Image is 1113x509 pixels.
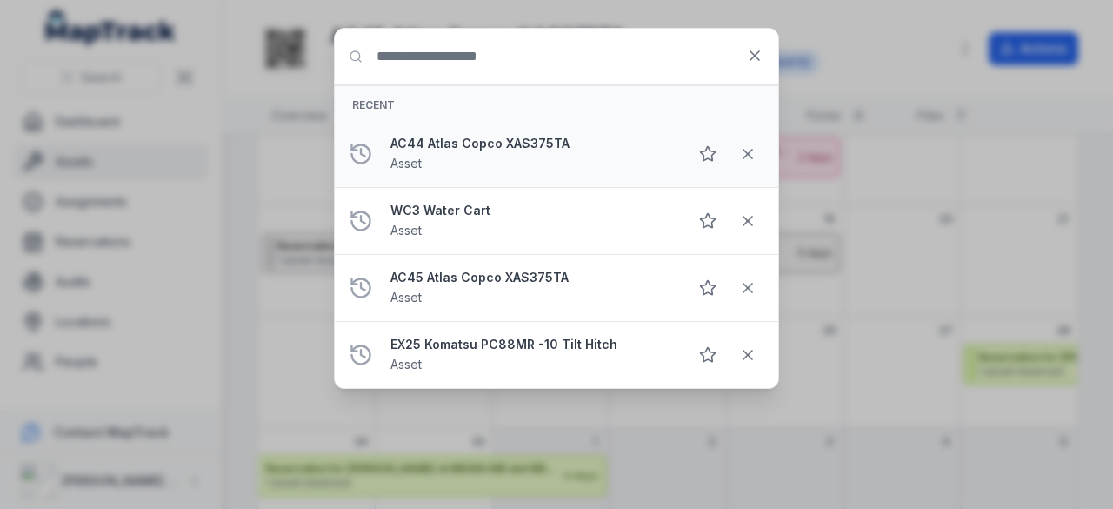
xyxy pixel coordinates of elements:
[390,202,674,240] a: WC3 Water CartAsset
[390,156,422,171] span: Asset
[390,269,674,307] a: AC45 Atlas Copco XAS375TAAsset
[390,135,674,152] strong: AC44 Atlas Copco XAS375TA
[390,336,674,353] strong: EX25 Komatsu PC88MR -10 Tilt Hitch
[390,269,674,286] strong: AC45 Atlas Copco XAS375TA
[390,290,422,305] span: Asset
[390,357,422,372] span: Asset
[390,202,674,219] strong: WC3 Water Cart
[390,223,422,238] span: Asset
[390,135,674,173] a: AC44 Atlas Copco XAS375TAAsset
[352,98,395,111] span: Recent
[390,336,674,374] a: EX25 Komatsu PC88MR -10 Tilt HitchAsset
